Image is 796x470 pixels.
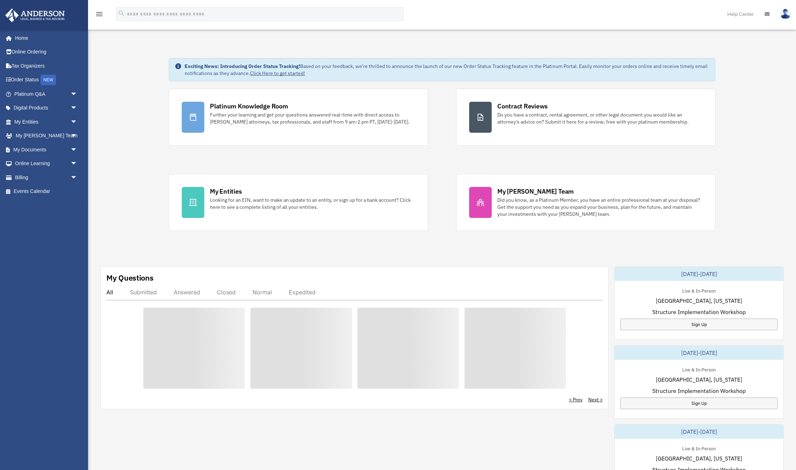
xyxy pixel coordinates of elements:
a: menu [95,12,104,18]
span: arrow_drop_down [70,129,85,143]
div: Normal [253,289,272,296]
div: Submitted [130,289,157,296]
img: Anderson Advisors Platinum Portal [3,8,67,22]
div: [DATE]-[DATE] [615,267,783,281]
a: My [PERSON_NAME] Team Did you know, as a Platinum Member, you have an entire professional team at... [456,174,715,231]
a: Sign Up [620,397,778,409]
a: < Prev [569,396,583,403]
span: [GEOGRAPHIC_DATA], [US_STATE] [656,375,742,384]
div: Did you know, as a Platinum Member, you have an entire professional team at your disposal? Get th... [497,196,702,218]
span: arrow_drop_down [70,143,85,157]
span: [GEOGRAPHIC_DATA], [US_STATE] [656,296,742,305]
div: Answered [174,289,200,296]
a: Order StatusNEW [5,73,88,87]
img: User Pic [780,9,791,19]
span: [GEOGRAPHIC_DATA], [US_STATE] [656,454,742,463]
div: My Entities [210,187,242,196]
a: Platinum Q&Aarrow_drop_down [5,87,88,101]
a: My Entitiesarrow_drop_down [5,115,88,129]
div: [DATE]-[DATE] [615,425,783,439]
span: arrow_drop_down [70,101,85,115]
span: Structure Implementation Workshop [652,308,746,316]
div: Expedited [289,289,316,296]
a: Tax Organizers [5,59,88,73]
span: Structure Implementation Workshop [652,387,746,395]
a: Online Learningarrow_drop_down [5,157,88,171]
div: My [PERSON_NAME] Team [497,187,574,196]
div: NEW [41,75,56,85]
div: [DATE]-[DATE] [615,346,783,360]
a: Sign Up [620,319,778,330]
div: Contract Reviews [497,102,548,111]
a: My Entities Looking for an EIN, want to make an update to an entity, or sign up for a bank accoun... [169,174,428,231]
div: Do you have a contract, rental agreement, or other legal document you would like an attorney's ad... [497,111,702,125]
div: My Questions [106,272,154,283]
div: All [106,289,113,296]
a: My Documentsarrow_drop_down [5,143,88,157]
i: menu [95,10,104,18]
div: Live & In-Person [677,365,721,373]
div: Closed [217,289,236,296]
div: Live & In-Person [677,287,721,294]
a: Platinum Knowledge Room Further your learning and get your questions answered real-time with dire... [169,89,428,146]
span: arrow_drop_down [70,87,85,101]
a: Online Ordering [5,45,88,59]
div: Based on your feedback, we're thrilled to announce the launch of our new Order Status Tracking fe... [185,63,709,77]
i: search [118,10,125,17]
div: Further your learning and get your questions answered real-time with direct access to [PERSON_NAM... [210,111,415,125]
a: Events Calendar [5,184,88,199]
a: Contract Reviews Do you have a contract, rental agreement, or other legal document you would like... [456,89,715,146]
a: Home [5,31,85,45]
div: Platinum Knowledge Room [210,102,288,111]
div: Looking for an EIN, want to make an update to an entity, or sign up for a bank account? Click her... [210,196,415,211]
a: Billingarrow_drop_down [5,170,88,184]
a: Click Here to get started! [250,70,305,76]
div: Live & In-Person [677,444,721,452]
a: Digital Productsarrow_drop_down [5,101,88,115]
strong: Exciting News: Introducing Order Status Tracking! [185,63,300,69]
a: My [PERSON_NAME] Teamarrow_drop_down [5,129,88,143]
span: arrow_drop_down [70,157,85,171]
span: arrow_drop_down [70,115,85,129]
span: arrow_drop_down [70,170,85,185]
a: Next > [588,396,603,403]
